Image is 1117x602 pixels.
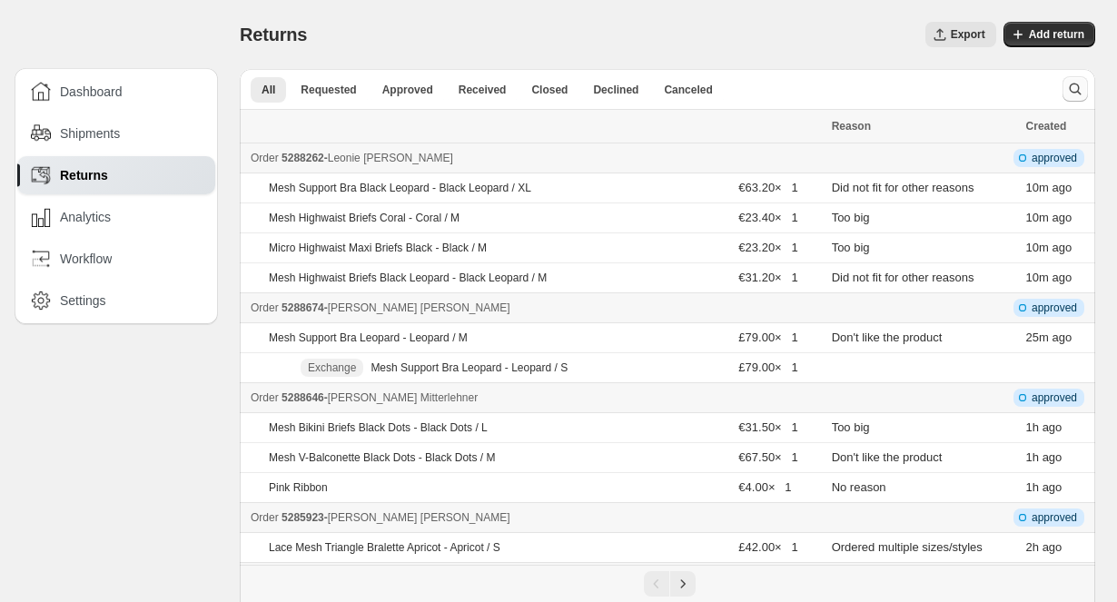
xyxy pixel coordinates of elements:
td: Don't like the product [826,323,1021,353]
button: Next [670,571,696,597]
span: £79.00 × 1 [738,360,797,374]
p: Mesh Highwaist Briefs Black Leopard - Black Leopard / M [269,271,547,285]
div: - [251,149,821,167]
span: €67.50 × 1 [738,450,797,464]
span: Order [251,301,279,314]
span: €31.50 × 1 [738,420,797,434]
span: £79.00 × 1 [738,331,797,344]
td: ago [1021,473,1095,503]
span: £42.00 × 1 [738,540,797,554]
span: Order [251,152,279,164]
td: ago [1021,323,1095,353]
time: Wednesday, October 8, 2025 at 8:35:31 PM [1026,181,1049,194]
span: approved [1032,301,1077,315]
span: Exchange [308,360,356,375]
nav: Pagination [240,565,1095,602]
time: Wednesday, October 8, 2025 at 7:24:48 PM [1026,450,1039,464]
span: Canceled [664,83,712,97]
span: Dashboard [60,83,123,101]
span: All [262,83,275,97]
td: ago [1021,263,1095,293]
span: Order [251,391,279,404]
span: €23.40 × 1 [738,211,797,224]
div: - [251,508,821,527]
span: [PERSON_NAME] [PERSON_NAME] [328,511,510,524]
p: Mesh Support Bra Leopard - Leopard / M [269,331,468,345]
span: Received [459,83,507,97]
td: Did not fit for other reasons [826,263,1021,293]
span: 5285923 [282,511,324,524]
td: ago [1021,173,1095,203]
p: Mesh Bikini Briefs Black Dots - Black Dots / L [269,420,488,435]
span: Order [251,511,279,524]
span: €23.20 × 1 [738,241,797,254]
span: Add return [1029,27,1084,42]
td: Too big [826,203,1021,233]
span: €63.20 × 1 [738,181,797,194]
span: Shipments [60,124,120,143]
span: Analytics [60,208,111,226]
span: €31.20 × 1 [738,271,797,284]
p: Mesh Support Bra Leopard - Leopard / S [371,360,568,375]
time: Wednesday, October 8, 2025 at 8:35:31 PM [1026,241,1049,254]
p: Mesh V-Balconette Black Dots - Black Dots / M [269,450,495,465]
p: Pink Ribbon [269,480,328,495]
td: Too big [826,233,1021,263]
span: Returns [240,25,307,44]
td: Did not fit for other reasons [826,173,1021,203]
td: ago [1021,233,1095,263]
td: Ordered multiple sizes/styles [826,533,1021,563]
time: Wednesday, October 8, 2025 at 7:24:48 PM [1026,420,1039,434]
p: Micro Highwaist Maxi Briefs Black - Black / M [269,241,487,255]
span: Leonie [PERSON_NAME] [328,152,453,164]
span: Approved [382,83,433,97]
time: Wednesday, October 8, 2025 at 8:35:31 PM [1026,271,1049,284]
span: 5288262 [282,152,324,164]
span: Reason [832,120,871,133]
span: Declined [593,83,638,97]
button: Add return [1003,22,1095,47]
span: Settings [60,291,106,310]
span: Created [1026,120,1067,133]
td: ago [1021,413,1095,443]
span: 5288646 [282,391,324,404]
span: Returns [60,166,108,184]
button: Search and filter results [1063,76,1088,102]
span: approved [1032,390,1077,405]
time: Wednesday, October 8, 2025 at 7:07:13 PM [1026,540,1039,554]
span: approved [1032,151,1077,165]
span: 5288674 [282,301,324,314]
td: Don't like the product [826,443,1021,473]
time: Wednesday, October 8, 2025 at 7:24:48 PM [1026,480,1039,494]
span: Workflow [60,250,112,268]
td: Too big [826,413,1021,443]
span: [PERSON_NAME] Mitterlehner [328,391,478,404]
div: - [251,299,821,317]
span: Export [951,27,985,42]
span: Closed [531,83,568,97]
span: Requested [301,83,356,97]
td: ago [1021,533,1095,563]
span: [PERSON_NAME] [PERSON_NAME] [328,301,510,314]
p: Lace Mesh Triangle Bralette Apricot - Apricot / S [269,540,500,555]
p: Mesh Support Bra Black Leopard - Black Leopard / XL [269,181,531,195]
button: Export [925,22,996,47]
td: ago [1021,443,1095,473]
span: approved [1032,510,1077,525]
time: Wednesday, October 8, 2025 at 8:21:03 PM [1026,331,1049,344]
p: Mesh Highwaist Briefs Coral - Coral / M [269,211,460,225]
td: ago [1021,203,1095,233]
span: €4.00 × 1 [738,480,791,494]
time: Wednesday, October 8, 2025 at 8:35:31 PM [1026,211,1049,224]
td: No reason [826,473,1021,503]
div: - [251,389,821,407]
